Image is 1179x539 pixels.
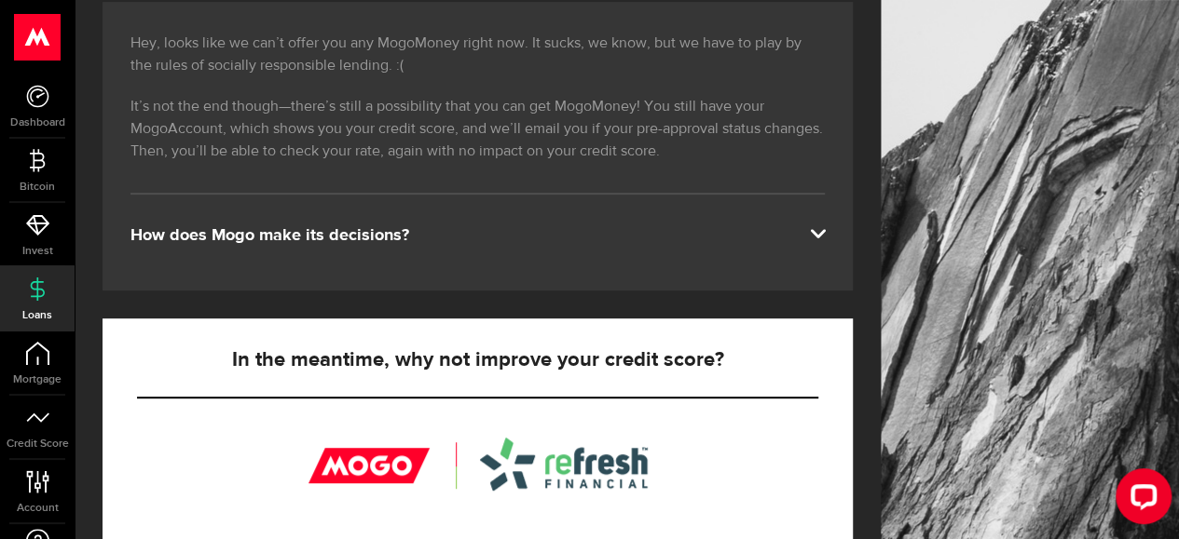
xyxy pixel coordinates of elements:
[130,96,825,163] p: It’s not the end though—there’s still a possibility that you can get MogoMoney! You still have yo...
[137,349,818,371] h5: In the meantime, why not improve your credit score?
[130,224,825,247] div: How does Mogo make its decisions?
[1101,461,1179,539] iframe: LiveChat chat widget
[130,33,825,77] p: Hey, looks like we can’t offer you any MogoMoney right now. It sucks, we know, but we have to pla...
